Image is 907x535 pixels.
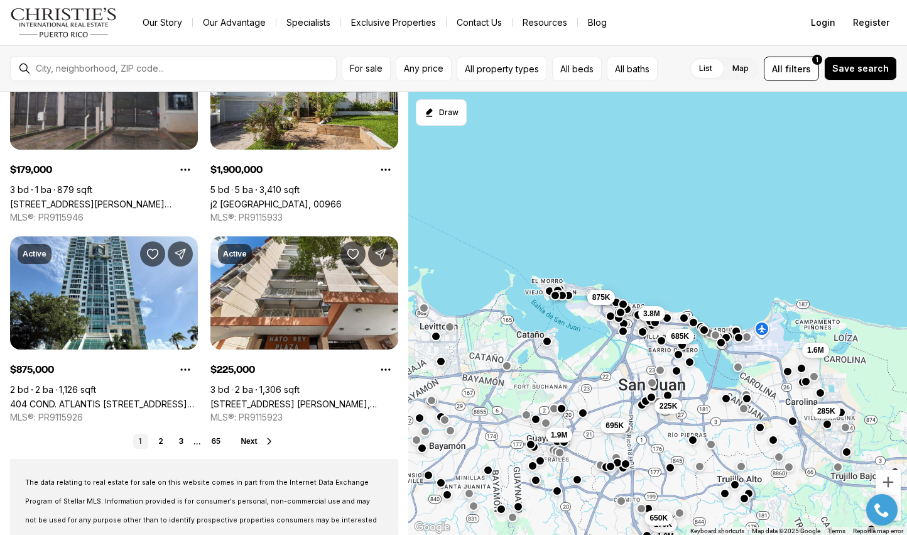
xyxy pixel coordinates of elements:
[193,14,276,31] a: Our Advantage
[654,399,683,414] button: 225K
[133,14,192,31] a: Our Story
[552,57,602,81] button: All beds
[396,57,452,81] button: Any price
[785,62,811,75] span: filters
[342,57,391,81] button: For sale
[173,357,198,382] button: Property options
[802,343,829,358] button: 1.6M
[845,10,897,35] button: Register
[671,331,689,341] span: 685K
[817,406,835,416] span: 285K
[638,306,665,321] button: 3.8M
[812,404,840,419] button: 285K
[368,241,393,267] button: Share Property
[10,199,198,209] a: 844 CARR 844 #1022, SAN JUAN PR, 00926
[578,14,617,31] a: Blog
[173,157,198,182] button: Property options
[772,62,783,75] span: All
[811,18,835,28] span: Login
[140,241,165,267] button: Save Property: 404 COND. ATLANTIS AVENIDA DE LA CONSTITUCIÓN #308
[764,57,819,81] button: Allfilters1
[241,436,274,446] button: Next
[828,527,845,534] a: Terms (opens in new tab)
[643,309,660,319] span: 3.8M
[689,57,722,80] label: List
[340,241,366,267] button: Save Property: 200 Av. Jesús T. Piñero, 200 AV. JESÚS T. PIÑERO, #21-M
[23,249,46,259] p: Active
[447,14,512,31] button: Contact Us
[803,10,843,35] button: Login
[373,157,398,182] button: Property options
[206,434,225,449] a: 65
[832,63,889,74] span: Save search
[133,434,225,449] nav: Pagination
[133,434,148,449] a: 1
[649,517,677,532] button: 179K
[350,63,383,74] span: For sale
[276,14,340,31] a: Specialists
[660,401,678,411] span: 225K
[193,437,201,446] li: ...
[373,357,398,382] button: Property options
[587,290,616,305] button: 875K
[153,434,168,449] a: 2
[654,519,672,529] span: 179K
[223,249,247,259] p: Active
[649,513,668,523] span: 650K
[807,345,824,355] span: 1.6M
[752,527,820,534] span: Map data ©2025 Google
[722,57,759,80] label: Map
[10,8,117,38] img: logo
[853,527,903,534] a: Report a map error
[666,329,694,344] button: 685K
[551,430,568,440] span: 1.9M
[600,418,629,433] button: 695K
[210,399,398,409] a: 200 Av. Jesús T. Piñero, 200 AV. JESÚS T. PIÑERO, #21-M, SAN JUAN PR, 00918
[607,57,658,81] button: All baths
[876,470,901,495] button: Zoom in
[168,241,193,267] button: Share Property
[416,99,467,126] button: Start drawing
[457,57,547,81] button: All property types
[824,57,897,80] button: Save search
[210,199,342,209] a: j2 CALLE CHURCH HL #J2, GUAYNABO PR, 00966
[853,18,889,28] span: Register
[546,427,573,443] button: 1.9M
[241,437,257,446] span: Next
[592,292,611,302] span: 875K
[404,63,443,74] span: Any price
[173,434,188,449] a: 3
[606,421,624,431] span: 695K
[816,55,818,65] span: 1
[10,399,198,409] a: 404 COND. ATLANTIS AVENIDA DE LA CONSTITUCIÓN #308, SAN JUAN PR, 00901
[513,14,577,31] a: Resources
[341,14,446,31] a: Exclusive Properties
[644,510,673,526] button: 650K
